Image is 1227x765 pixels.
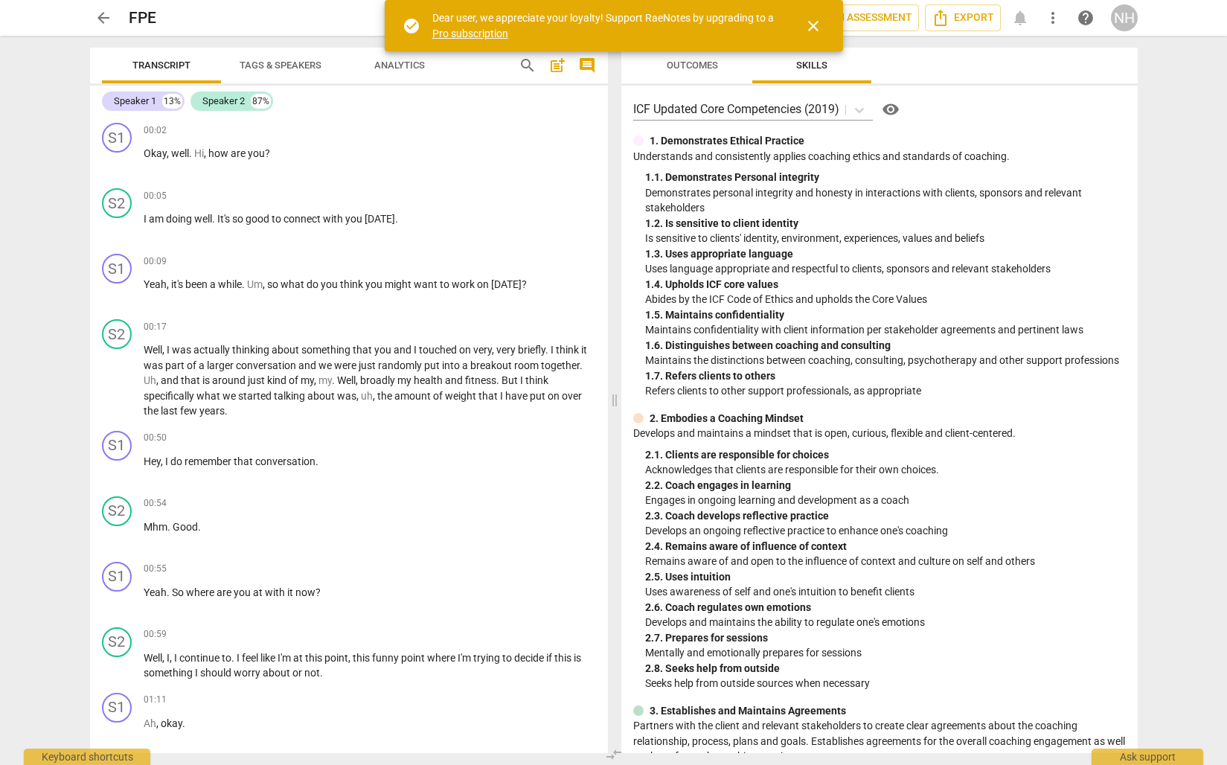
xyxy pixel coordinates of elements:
[315,586,321,598] span: ?
[144,147,167,159] span: Okay
[182,717,185,729] span: .
[645,523,1126,539] p: Develops an ongoing reflective practice to enhance one's coaching
[401,652,427,664] span: point
[419,344,459,356] span: touched
[255,455,315,467] span: conversation
[491,278,522,290] span: [DATE]
[149,213,166,225] span: am
[645,231,1126,246] p: Is sensitive to clients' identity, environment, experiences, values and beliefs
[645,185,1126,216] p: Demonstrates personal integrity and honesty in interactions with clients, sponsors and relevant s...
[473,652,502,664] span: trying
[217,213,232,225] span: It's
[167,652,170,664] span: I
[307,278,321,290] span: do
[170,652,174,664] span: ,
[548,57,566,74] span: post_add
[102,693,132,723] div: Change speaker
[94,9,112,27] span: arrow_back
[514,652,546,664] span: decide
[289,374,301,386] span: of
[645,584,1126,600] p: Uses awareness of self and one's intuition to benefit clients
[144,390,196,402] span: specifically
[334,359,359,371] span: were
[365,278,385,290] span: you
[403,17,420,35] span: check_circle
[144,455,161,467] span: Hey
[265,147,270,159] span: ?
[242,278,247,290] span: .
[465,374,496,386] span: fitness
[442,359,462,371] span: into
[440,278,452,290] span: to
[204,147,208,159] span: ,
[292,667,304,679] span: or
[337,374,356,386] span: Well
[1111,4,1138,31] div: NH
[414,278,440,290] span: want
[165,455,170,467] span: I
[194,213,212,225] span: well
[144,497,167,510] span: 00:54
[263,278,267,290] span: ,
[102,431,132,461] div: Change speaker
[212,213,217,225] span: .
[356,390,361,402] span: ,
[645,569,1126,585] div: 2. 5. Uses intuition
[144,563,167,575] span: 00:55
[144,124,167,137] span: 00:02
[144,521,167,533] span: Mhm
[217,586,234,598] span: are
[195,667,200,679] span: I
[633,149,1126,164] p: Understands and consistently applies coaching ethics and standards of coaching.
[633,100,839,118] p: ICF Updated Core Competencies (2019)
[231,147,248,159] span: are
[645,645,1126,661] p: Mentally and emotionally prepares for sessions
[144,652,162,664] span: Well
[645,368,1126,384] div: 1. 7. Refers clients to others
[414,344,419,356] span: I
[253,586,265,598] span: at
[432,10,778,41] div: Dear user, we appreciate your loyalty! Support RaeNotes by upgrading to a
[385,278,414,290] span: might
[477,278,491,290] span: on
[432,28,508,39] a: Pro subscription
[321,278,340,290] span: you
[167,147,171,159] span: ,
[445,390,478,402] span: weight
[394,344,414,356] span: and
[248,147,265,159] span: you
[196,390,222,402] span: what
[156,717,161,729] span: ,
[171,278,185,290] span: it's
[1092,749,1203,765] div: Ask support
[198,521,201,533] span: .
[645,493,1126,508] p: Engages in ongoing learning and development as a coach
[462,359,470,371] span: a
[645,322,1126,338] p: Maintains confidentiality with client information per stakeholder agreements and pertinent laws
[796,60,827,71] span: Skills
[356,374,360,386] span: ,
[546,652,554,664] span: if
[161,374,181,386] span: and
[397,374,414,386] span: my
[144,667,195,679] span: something
[580,359,583,371] span: .
[144,717,156,729] span: Filler word
[144,278,167,290] span: Yeah
[265,586,287,598] span: with
[502,652,514,664] span: to
[318,374,332,386] span: Filler word
[102,254,132,284] div: Change speaker
[372,652,401,664] span: funny
[24,749,150,765] div: Keyboard shortcuts
[144,586,167,598] span: Yeah
[520,374,525,386] span: I
[287,586,295,598] span: it
[813,9,912,27] span: AI Assessment
[167,586,172,598] span: .
[156,374,161,386] span: ,
[470,359,514,371] span: breakout
[882,100,900,118] span: visibility
[293,652,305,664] span: at
[545,344,551,356] span: .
